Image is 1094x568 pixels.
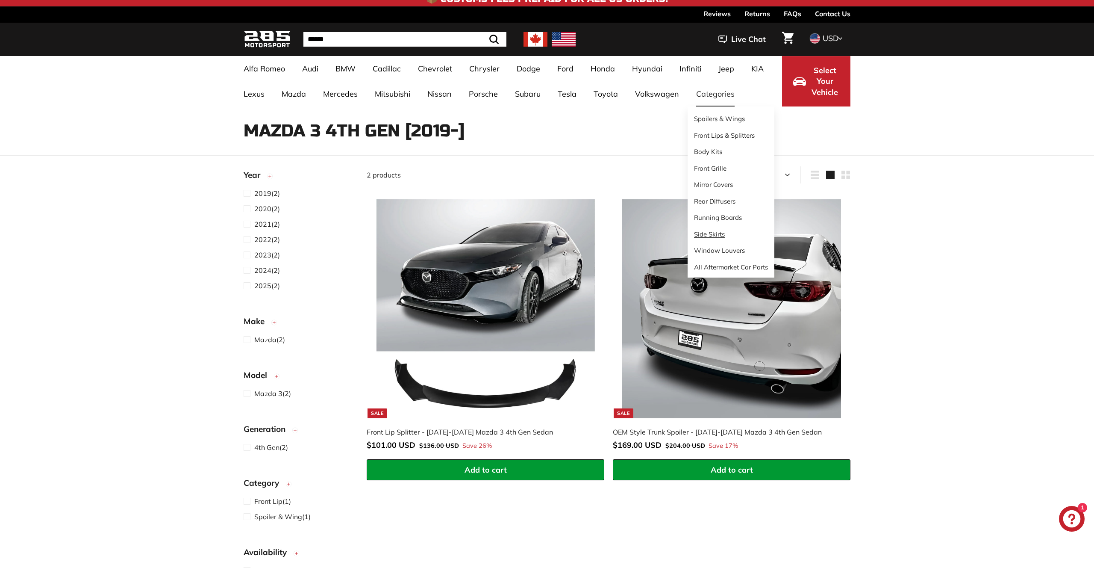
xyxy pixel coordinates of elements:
[254,204,280,214] span: (2)
[784,6,801,21] a: FAQs
[710,56,743,81] a: Jeep
[613,190,850,459] a: Sale OEM Style Trunk Spoiler - [DATE]-[DATE] Mazda 3 4th Gen Sedan Save 17%
[711,465,753,475] span: Add to cart
[671,56,710,81] a: Infiniti
[254,234,280,245] span: (2)
[254,388,291,399] span: (2)
[244,423,292,435] span: Generation
[244,367,353,388] button: Model
[688,243,774,259] a: Window Louvers
[419,442,459,450] span: $136.00 USD
[743,56,772,81] a: KIA
[688,160,774,177] a: Front Grille
[254,512,311,522] span: (1)
[244,30,291,50] img: Logo_285_Motorsport_areodynamics_components
[254,281,271,290] span: 2025
[327,56,364,81] a: BMW
[367,459,604,481] button: Add to cart
[254,335,276,344] span: Mazda
[254,250,280,260] span: (2)
[460,81,506,106] a: Porsche
[613,440,662,450] span: $169.00 USD
[368,408,387,418] div: Sale
[613,459,850,481] button: Add to cart
[273,81,315,106] a: Mazda
[626,81,688,106] a: Volkswagen
[777,25,799,54] a: Cart
[409,56,461,81] a: Chevrolet
[244,369,273,382] span: Model
[254,188,280,198] span: (2)
[254,496,291,506] span: (1)
[665,442,705,450] span: $204.00 USD
[235,81,273,106] a: Lexus
[364,56,409,81] a: Cadillac
[303,32,506,47] input: Search
[367,427,596,437] div: Front Lip Splitter - [DATE]-[DATE] Mazda 3 4th Gen Sedan
[688,144,774,160] a: Body Kits
[244,544,353,565] button: Availability
[244,477,285,489] span: Category
[254,281,280,291] span: (2)
[254,266,271,275] span: 2024
[254,442,288,453] span: (2)
[294,56,327,81] a: Audi
[688,177,774,193] a: Mirror Covers
[254,334,285,345] span: (2)
[506,81,549,106] a: Subaru
[549,81,585,106] a: Tesla
[254,189,271,198] span: 2019
[823,33,838,43] span: USD
[461,56,508,81] a: Chrysler
[244,315,271,328] span: Make
[688,127,774,144] a: Front Lips & Splitters
[367,190,604,459] a: Sale Front Lip Splitter - [DATE]-[DATE] Mazda 3 4th Gen Sedan Save 26%
[688,226,774,243] a: Side Skirts
[254,204,271,213] span: 2020
[688,111,774,127] a: Spoilers & Wings
[244,313,353,334] button: Make
[244,166,353,188] button: Year
[508,56,549,81] a: Dodge
[254,251,271,259] span: 2023
[810,65,839,98] span: Select Your Vehicle
[254,497,282,506] span: Front Lip
[419,81,460,106] a: Nissan
[244,169,267,181] span: Year
[731,34,766,45] span: Live Chat
[707,29,777,50] button: Live Chat
[585,81,626,106] a: Toyota
[744,6,770,21] a: Returns
[366,81,419,106] a: Mitsubishi
[254,512,302,521] span: Spoiler & Wing
[254,265,280,275] span: (2)
[815,6,850,21] a: Contact Us
[549,56,582,81] a: Ford
[244,546,293,559] span: Availability
[367,440,415,450] span: $101.00 USD
[614,408,633,418] div: Sale
[582,56,623,81] a: Honda
[315,81,366,106] a: Mercedes
[254,389,282,398] span: Mazda 3
[688,210,774,226] a: Running Boards
[367,170,609,180] div: 2 products
[254,235,271,244] span: 2022
[703,6,731,21] a: Reviews
[688,259,774,276] a: All Aftermarket Car Parts
[688,193,774,210] a: Rear Diffusers
[462,441,492,451] span: Save 26%
[1056,506,1087,534] inbox-online-store-chat: Shopify online store chat
[709,441,738,451] span: Save 17%
[244,121,850,140] h1: Mazda 3 4th Gen [2019-]
[688,81,743,106] a: Categories
[465,465,507,475] span: Add to cart
[623,56,671,81] a: Hyundai
[613,427,842,437] div: OEM Style Trunk Spoiler - [DATE]-[DATE] Mazda 3 4th Gen Sedan
[244,420,353,442] button: Generation
[235,56,294,81] a: Alfa Romeo
[782,56,850,106] button: Select Your Vehicle
[244,474,353,496] button: Category
[254,220,271,228] span: 2021
[254,219,280,229] span: (2)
